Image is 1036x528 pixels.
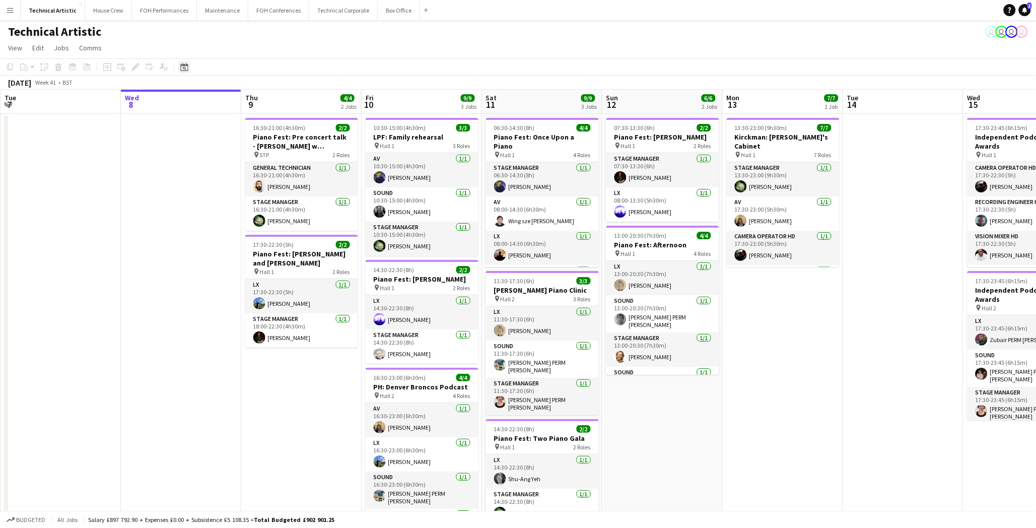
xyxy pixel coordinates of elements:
span: View [8,43,22,52]
span: Tue [5,93,16,102]
app-card-role: Stage Manager1/113:30-23:00 (9h30m)[PERSON_NAME] [727,162,840,196]
app-card-role: General Technician1/116:30-21:00 (4h30m)[PERSON_NAME] [245,162,358,196]
span: Sat [486,93,497,102]
span: 3/3 [456,124,470,131]
span: 4 Roles [574,151,591,159]
span: 4 Roles [694,250,711,257]
span: Total Budgeted £902 901.25 [254,516,334,523]
span: Tue [847,93,859,102]
span: 4/4 [456,374,470,381]
app-card-role: LX1/111:30-17:30 (6h)[PERSON_NAME] [486,306,599,341]
span: Hall 1 [380,284,395,292]
button: Maintenance [197,1,248,20]
div: 1 Job [825,103,838,110]
div: 14:30-22:30 (8h)2/2Piano Fest: [PERSON_NAME] Hall 12 RolesLX1/114:30-22:30 (8h)[PERSON_NAME]Stage... [366,260,478,364]
h3: Piano Fest: Afternoon [606,240,719,249]
span: 7/7 [817,124,832,131]
span: 6/6 [702,94,716,102]
span: 2 Roles [333,151,350,159]
span: Fri [366,93,374,102]
span: Wed [968,93,981,102]
h3: Kirckman: [PERSON_NAME]'s Cabinet [727,133,840,151]
span: 14:30-22:30 (8h) [494,425,535,433]
span: All jobs [55,516,80,523]
app-user-avatar: Abby Hubbard [1016,26,1028,38]
span: 8 [123,99,139,110]
span: 2/2 [336,241,350,248]
app-user-avatar: Sally PERM Pochciol [986,26,998,38]
span: 4/4 [577,124,591,131]
app-job-card: 16:30-21:00 (4h30m)2/2Piano Fest: Pre concert talk - [PERSON_NAME] w [PERSON_NAME] and [PERSON_NA... [245,118,358,231]
h3: Piano Fest: [PERSON_NAME] and [PERSON_NAME] [245,249,358,268]
div: 10:30-15:00 (4h30m)3/3LPF: Family rehearsal Hall 13 RolesAV1/110:30-15:00 (4h30m)[PERSON_NAME]Sou... [366,118,478,256]
span: Mon [727,93,740,102]
span: 13:00-20:30 (7h30m) [614,232,667,239]
span: Hall 1 [380,142,395,150]
span: 11:30-17:30 (6h) [494,277,535,285]
button: Technical Artistic [21,1,85,20]
span: 2 Roles [453,284,470,292]
h1: Technical Artistic [8,24,101,39]
app-card-role: Sound1/1 [486,265,599,302]
span: STP [260,151,269,159]
span: 15 [966,99,981,110]
app-card-role: LX1/1 [727,265,840,299]
app-card-role: LX1/108:00-13:30 (5h30m)[PERSON_NAME] [606,187,719,222]
span: 10:30-15:00 (4h30m) [374,124,426,131]
div: 2 Jobs [341,103,357,110]
app-card-role: Stage Manager1/114:30-22:30 (8h)[PERSON_NAME] [366,329,478,364]
app-card-role: Stage Manager1/116:30-21:00 (4h30m)[PERSON_NAME] [245,196,358,231]
span: Thu [245,93,258,102]
button: FOH Conferences [248,1,309,20]
span: 10 [364,99,374,110]
app-job-card: 11:30-17:30 (6h)3/3[PERSON_NAME] Piano Clinic Hall 23 RolesLX1/111:30-17:30 (6h)[PERSON_NAME]Soun... [486,271,599,415]
div: BST [62,79,73,86]
span: Hall 1 [501,151,515,159]
span: Hall 1 [741,151,756,159]
app-card-role: Sound1/110:30-15:00 (4h30m)[PERSON_NAME] [366,187,478,222]
span: 17:30-22:30 (5h) [253,241,294,248]
span: Hall 1 [621,142,636,150]
span: 16:30-21:00 (4h30m) [253,124,306,131]
span: 2 Roles [694,142,711,150]
span: Hall 1 [621,250,636,257]
div: 16:30-23:00 (6h30m)4/4PH: Denver Broncos Podcast Hall 24 RolesAV1/116:30-23:00 (6h30m)[PERSON_NAM... [366,368,478,517]
app-user-avatar: Sally PERM Pochciol [996,26,1008,38]
app-job-card: 17:30-22:30 (5h)2/2Piano Fest: [PERSON_NAME] and [PERSON_NAME] Hall 12 RolesLX1/117:30-22:30 (5h)... [245,235,358,348]
h3: LPF: Family rehearsal [366,133,478,142]
app-card-role: AV1/117:30-23:00 (5h30m)[PERSON_NAME] [727,196,840,231]
app-card-role: LX1/116:30-23:00 (6h30m)[PERSON_NAME] [366,437,478,472]
app-card-role: Stage Manager1/110:30-15:00 (4h30m)[PERSON_NAME] [366,222,478,256]
span: Sun [606,93,618,102]
app-card-role: Sound1/113:00-20:30 (7h30m)[PERSON_NAME] PERM [PERSON_NAME] [606,295,719,333]
span: 17:30-23:45 (6h15m) [976,277,1028,285]
button: Budgeted [5,514,47,525]
app-job-card: 06:30-14:30 (8h)4/4Piano Fest: Once Upon a Piano Hall 14 RolesStage Manager1/106:30-14:30 (8h)[PE... [486,118,599,267]
a: Jobs [50,41,73,54]
span: 9/9 [461,94,475,102]
app-card-role: AV1/110:30-15:00 (4h30m)[PERSON_NAME] [366,153,478,187]
span: Hall 2 [501,295,515,303]
span: Hall 2 [982,304,997,312]
span: 06:30-14:30 (8h) [494,124,535,131]
app-job-card: 13:00-20:30 (7h30m)4/4Piano Fest: Afternoon Hall 14 RolesLX1/113:00-20:30 (7h30m)[PERSON_NAME]Sou... [606,226,719,375]
div: [DATE] [8,78,31,88]
span: 2/2 [577,425,591,433]
app-card-role: Sound1/111:30-17:30 (6h)[PERSON_NAME] PERM [PERSON_NAME] [486,341,599,378]
app-card-role: AV1/108:00-14:30 (6h30m)Wing sze [PERSON_NAME] [486,196,599,231]
span: 11 [485,99,497,110]
div: 13:30-23:00 (9h30m)7/7Kirckman: [PERSON_NAME]'s Cabinet Hall 17 RolesStage Manager1/113:30-23:00 ... [727,118,840,267]
button: Technical Corporate [309,1,378,20]
div: 3 Jobs [582,103,597,110]
span: 14 [846,99,859,110]
span: Edit [32,43,44,52]
span: 3 Roles [574,295,591,303]
app-card-role: LX1/114:30-22:30 (8h)[PERSON_NAME] [366,295,478,329]
a: Comms [75,41,106,54]
app-card-role: Stage Manager1/111:30-17:30 (6h)[PERSON_NAME] PERM [PERSON_NAME] [486,378,599,415]
h3: [PERSON_NAME] Piano Clinic [486,286,599,295]
span: 3/3 [577,277,591,285]
span: Budgeted [16,516,45,523]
